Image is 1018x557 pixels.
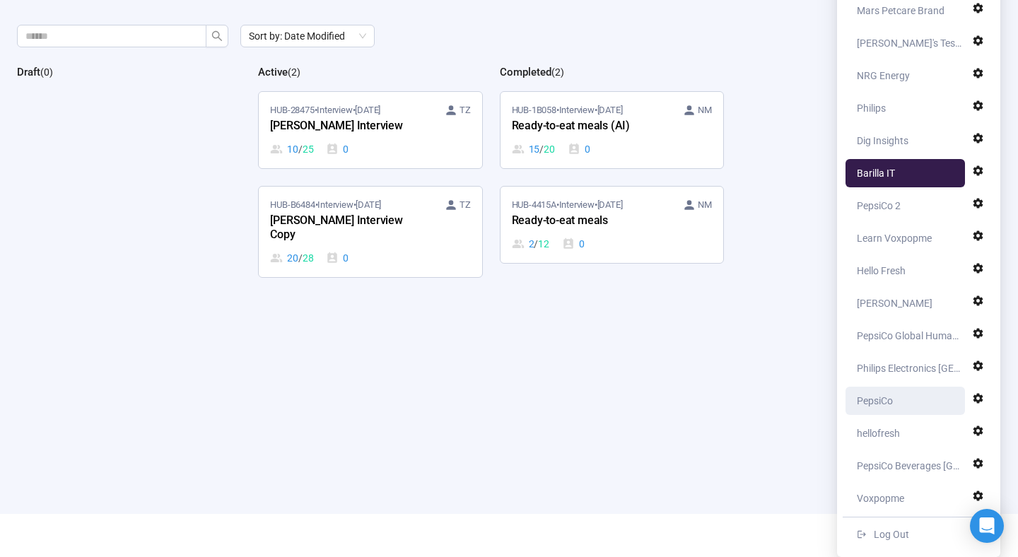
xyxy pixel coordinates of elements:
div: Voxpopme [857,484,904,512]
span: ( 2 ) [551,66,564,78]
div: 0 [326,141,349,157]
div: 2 [512,236,549,252]
div: [PERSON_NAME] Interview [270,117,426,136]
a: HUB-B6484•Interview•[DATE] TZ[PERSON_NAME] Interview Copy20 / 280 [259,187,481,277]
span: TZ [460,198,471,212]
time: [DATE] [356,199,381,210]
div: [PERSON_NAME] Interview Copy [270,212,426,245]
span: HUB-4415A • Interview • [512,198,623,212]
span: Sort by: Date Modified [249,25,366,47]
div: hellofresh [857,419,900,447]
button: search [206,25,228,47]
span: HUB-B6484 • Interview • [270,198,381,212]
div: Ready-to-eat meals [512,212,667,230]
div: 10 [270,141,313,157]
div: PepsiCo [857,387,893,415]
div: 0 [562,236,585,252]
div: Hello Fresh [857,257,906,285]
time: [DATE] [597,199,623,210]
span: / [298,250,303,266]
div: PepsiCo 2 [857,192,901,220]
span: TZ [460,103,471,117]
a: HUB-4415A•Interview•[DATE] NMReady-to-eat meals2 / 120 [501,187,723,263]
span: NM [698,198,712,212]
h2: Draft [17,66,40,78]
span: HUB-28475 • Interview • [270,103,380,117]
time: [DATE] [597,105,623,115]
span: Log Out [874,529,909,540]
h2: Completed [500,66,551,78]
span: / [298,141,303,157]
div: Learn Voxpopme [857,224,932,252]
time: [DATE] [355,105,380,115]
span: NM [698,103,712,117]
span: ( 0 ) [40,66,53,78]
span: 28 [303,250,314,266]
a: HUB-28475•Interview•[DATE] TZ[PERSON_NAME] Interview10 / 250 [259,92,481,168]
div: Ready-to-eat meals (AI) [512,117,667,136]
div: 0 [568,141,590,157]
span: / [539,141,544,157]
h2: Active [258,66,288,78]
span: / [534,236,538,252]
span: 25 [303,141,314,157]
span: 20 [544,141,555,157]
div: PepsiCo Global Human Centricity [857,322,961,350]
div: Philips [857,94,886,122]
span: search [211,30,223,42]
div: 20 [270,250,313,266]
div: [PERSON_NAME] [857,289,932,317]
div: Dig Insights [857,127,908,155]
div: Barilla IT [857,159,895,187]
div: PepsiCo Beverages [GEOGRAPHIC_DATA] [857,452,961,480]
div: Philips Electronics [GEOGRAPHIC_DATA] [857,354,961,382]
span: 12 [538,236,549,252]
a: HUB-1B058•Interview•[DATE] NMReady-to-eat meals (AI)15 / 200 [501,92,723,168]
span: ( 2 ) [288,66,300,78]
div: 0 [326,250,349,266]
div: 15 [512,141,555,157]
span: HUB-1B058 • Interview • [512,103,623,117]
div: [PERSON_NAME]'s Test Account [857,29,961,57]
div: Open Intercom Messenger [970,509,1004,543]
div: NRG Energy [857,61,910,90]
